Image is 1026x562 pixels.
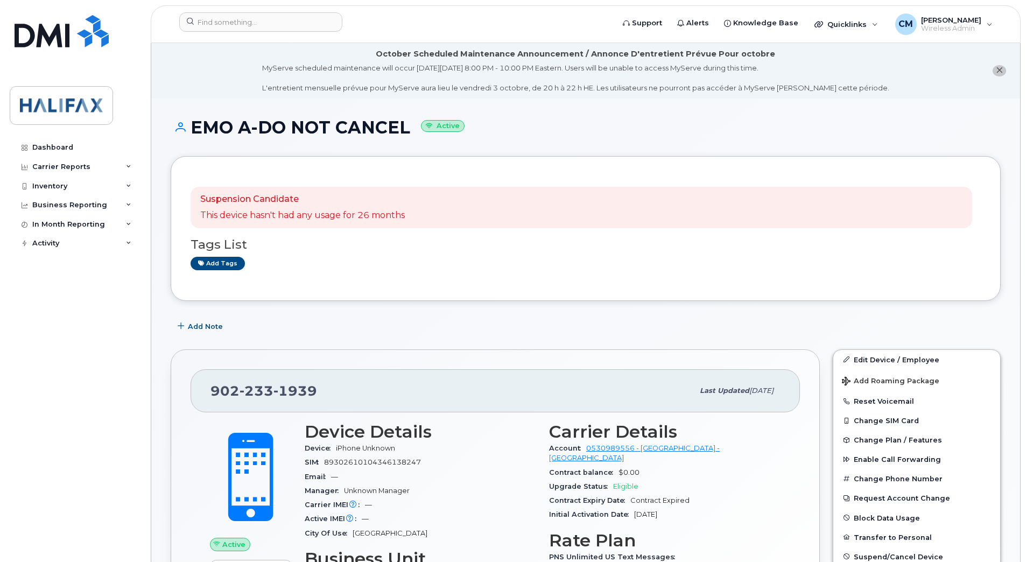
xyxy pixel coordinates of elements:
[305,473,331,481] span: Email
[549,468,619,476] span: Contract balance
[833,449,1000,469] button: Enable Call Forwarding
[191,238,981,251] h3: Tags List
[331,473,338,481] span: —
[549,496,630,504] span: Contract Expiry Date
[188,321,223,332] span: Add Note
[353,529,427,537] span: [GEOGRAPHIC_DATA]
[222,539,245,550] span: Active
[324,458,421,466] span: 89302610104346138247
[305,487,344,495] span: Manager
[833,528,1000,547] button: Transfer to Personal
[854,436,942,444] span: Change Plan / Features
[305,501,365,509] span: Carrier IMEI
[200,209,405,222] p: This device hasn't had any usage for 26 months
[210,383,317,399] span: 902
[344,487,410,495] span: Unknown Manager
[854,455,941,463] span: Enable Call Forwarding
[700,387,749,395] span: Last updated
[630,496,690,504] span: Contract Expired
[421,120,465,132] small: Active
[305,458,324,466] span: SIM
[749,387,774,395] span: [DATE]
[854,552,943,560] span: Suspend/Cancel Device
[549,444,720,462] a: 0530989556 - [GEOGRAPHIC_DATA] - [GEOGRAPHIC_DATA]
[305,515,362,523] span: Active IMEI
[634,510,657,518] span: [DATE]
[842,377,939,387] span: Add Roaming Package
[613,482,638,490] span: Eligible
[549,553,680,561] span: PNS Unlimited US Text Messages
[365,501,372,509] span: —
[979,515,1018,554] iframe: Messenger Launcher
[833,430,1000,449] button: Change Plan / Features
[619,468,640,476] span: $0.00
[833,508,1000,528] button: Block Data Usage
[336,444,395,452] span: iPhone Unknown
[200,193,405,206] p: Suspension Candidate
[240,383,273,399] span: 233
[305,422,536,441] h3: Device Details
[993,65,1006,76] button: close notification
[549,510,634,518] span: Initial Activation Date
[833,350,1000,369] a: Edit Device / Employee
[171,317,232,336] button: Add Note
[549,444,586,452] span: Account
[833,391,1000,411] button: Reset Voicemail
[273,383,317,399] span: 1939
[305,529,353,537] span: City Of Use
[833,411,1000,430] button: Change SIM Card
[191,257,245,270] a: Add tags
[362,515,369,523] span: —
[549,531,781,550] h3: Rate Plan
[171,118,1001,137] h1: EMO A-DO NOT CANCEL
[262,63,889,93] div: MyServe scheduled maintenance will occur [DATE][DATE] 8:00 PM - 10:00 PM Eastern. Users will be u...
[305,444,336,452] span: Device
[833,488,1000,508] button: Request Account Change
[833,369,1000,391] button: Add Roaming Package
[833,469,1000,488] button: Change Phone Number
[549,422,781,441] h3: Carrier Details
[549,482,613,490] span: Upgrade Status
[376,48,775,60] div: October Scheduled Maintenance Announcement / Annonce D'entretient Prévue Pour octobre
